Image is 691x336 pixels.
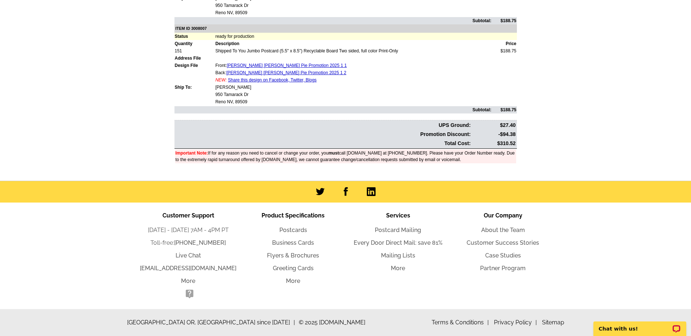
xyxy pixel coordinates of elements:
span: Product Specifications [262,212,325,219]
span: NEW: [215,77,227,83]
a: [EMAIL_ADDRESS][DOMAIN_NAME] [140,265,236,272]
li: [DATE] - [DATE] 7AM - 4PM PT [136,226,241,235]
td: $310.52 [472,139,516,148]
td: Reno NV, 89509 [215,9,492,16]
td: -$94.38 [472,130,516,139]
td: 950 Tamarack Dr [215,2,492,9]
a: [PERSON_NAME] [PERSON_NAME] Pie Promotion 2025 1 2 [226,70,346,75]
a: Every Door Direct Mail: save 81% [354,239,443,246]
span: Services [386,212,410,219]
span: Our Company [484,212,522,219]
td: Price [492,40,517,47]
td: UPS Ground: [175,121,471,129]
td: Back: [215,69,492,76]
td: Design File [174,62,215,69]
a: Share this design on Facebook, Twitter, Blogs [228,77,317,83]
td: $188.75 [492,17,517,24]
td: 950 Tamarack Dr [215,91,492,98]
td: Status [174,33,215,40]
td: If for any reason you need to cancel or change your order, you call [DOMAIN_NAME] at [PHONE_NUMBE... [175,149,516,163]
td: 151 [174,47,215,55]
a: More [286,277,300,284]
a: Flyers & Brochures [267,252,319,259]
td: $188.75 [492,47,517,55]
a: Live Chat [176,252,201,259]
span: Customer Support [162,212,214,219]
td: Front: [215,62,492,69]
a: [PERSON_NAME] [PERSON_NAME] Pie Promotion 2025 1 1 [227,63,347,68]
td: $188.75 [492,106,517,113]
span: © 2025 [DOMAIN_NAME] [299,318,365,327]
td: [PERSON_NAME] [215,84,492,91]
a: Privacy Policy [494,319,537,326]
a: Mailing Lists [381,252,415,259]
td: ITEM ID 3008007 [174,24,517,33]
b: must [329,151,339,156]
td: Total Cost: [175,139,471,148]
a: Postcard Mailing [375,227,421,233]
font: Important Note: [176,151,208,156]
td: Address File [174,55,215,62]
iframe: LiveChat chat widget [589,313,691,336]
a: Greeting Cards [273,265,314,272]
td: Quantity [174,40,215,47]
a: Sitemap [542,319,564,326]
li: Toll-free: [136,239,241,247]
td: Subtotal: [174,106,492,113]
td: ready for production [215,33,517,40]
a: Terms & Conditions [432,319,489,326]
a: Partner Program [480,265,526,272]
td: Shipped To You Jumbo Postcard (5.5" x 8.5") Recyclable Board Two sided, full color Print-Only [215,47,492,55]
a: More [391,265,405,272]
td: Promotion Discount: [175,130,471,139]
span: [GEOGRAPHIC_DATA] OR, [GEOGRAPHIC_DATA] since [DATE] [127,318,295,327]
a: Case Studies [485,252,521,259]
a: More [181,277,195,284]
td: Reno NV, 89509 [215,98,492,105]
td: Ship To: [174,84,215,91]
td: $27.40 [472,121,516,129]
a: Postcards [279,227,307,233]
a: Business Cards [272,239,314,246]
a: About the Team [481,227,525,233]
td: Description [215,40,492,47]
td: Subtotal: [174,17,492,24]
a: Customer Success Stories [467,239,539,246]
a: [PHONE_NUMBER] [174,239,226,246]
